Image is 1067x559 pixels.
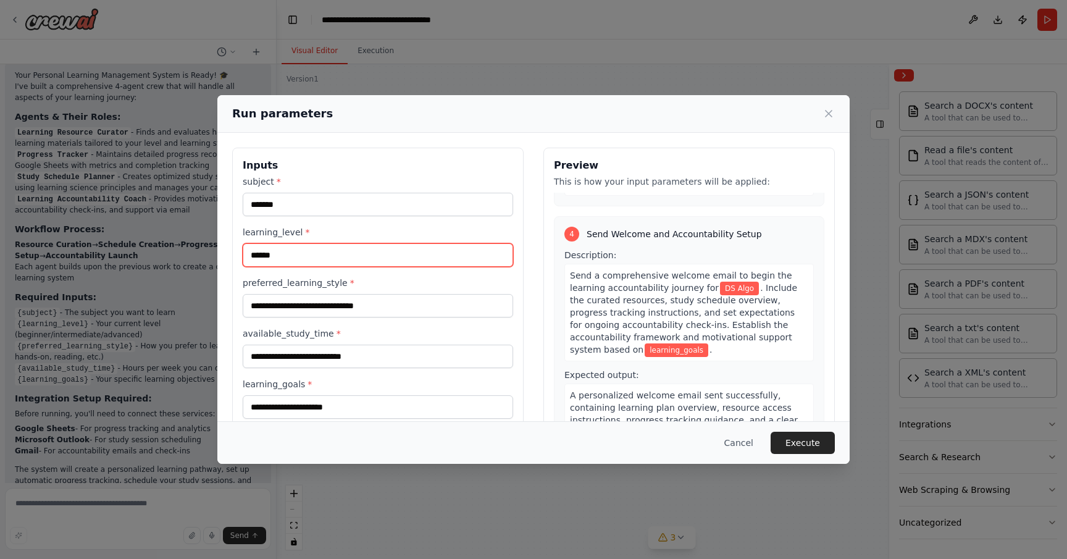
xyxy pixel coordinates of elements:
[564,370,639,380] span: Expected output:
[587,228,762,240] span: Send Welcome and Accountability Setup
[570,271,792,293] span: Send a comprehensive welcome email to begin the learning accountability journey for
[570,390,798,450] span: A personalized welcome email sent successfully, containing learning plan overview, resource acces...
[564,227,579,242] div: 4
[771,432,835,454] button: Execute
[709,345,712,355] span: .
[232,105,333,122] h2: Run parameters
[720,282,759,295] span: Variable: subject
[645,343,708,357] span: Variable: learning_goals
[570,283,797,355] span: . Include the curated resources, study schedule overview, progress tracking instructions, and set...
[714,432,763,454] button: Cancel
[554,175,824,188] p: This is how your input parameters will be applied:
[554,158,824,173] h3: Preview
[243,158,513,173] h3: Inputs
[564,250,616,260] span: Description:
[243,378,513,390] label: learning_goals
[243,226,513,238] label: learning_level
[243,327,513,340] label: available_study_time
[243,277,513,289] label: preferred_learning_style
[243,175,513,188] label: subject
